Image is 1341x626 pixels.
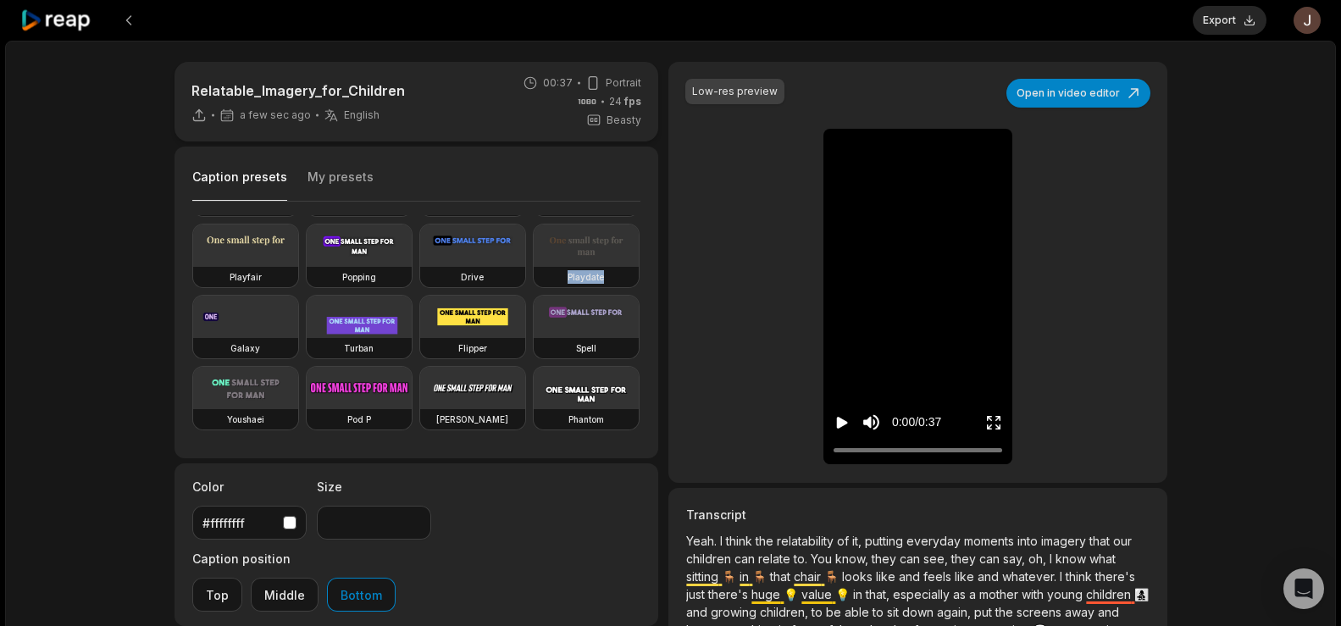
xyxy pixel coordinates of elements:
[955,569,978,584] span: like
[1113,534,1132,548] span: our
[1098,605,1119,619] span: and
[978,569,1002,584] span: and
[758,551,794,566] span: relate
[834,407,851,438] button: Play video
[811,551,835,566] span: You
[937,605,974,619] span: again,
[906,534,964,548] span: everyday
[607,113,641,128] span: Beasty
[606,75,641,91] span: Portrait
[801,587,835,601] span: value
[1089,534,1113,548] span: that
[979,551,1003,566] span: can
[835,551,872,566] span: know,
[837,534,852,548] span: of
[969,587,979,601] span: a
[344,341,374,355] h3: Turban
[711,605,760,619] span: growing
[953,587,969,601] span: as
[240,108,311,122] span: a few sec ago
[308,169,374,201] button: My presets
[853,587,866,601] span: in
[1089,551,1116,566] span: what
[192,478,307,496] label: Color
[317,478,431,496] label: Size
[1050,551,1056,566] span: I
[202,514,276,532] div: #ffffffff
[230,341,260,355] h3: Galaxy
[812,605,826,619] span: to
[227,413,264,426] h3: Youshaei
[1002,569,1060,584] span: whatever.
[794,551,811,566] span: to.
[1017,534,1041,548] span: into
[751,587,784,601] span: huge
[192,578,242,612] button: Top
[1047,587,1086,601] span: young
[1065,605,1098,619] span: away
[251,578,319,612] button: Middle
[1060,569,1066,584] span: I
[900,551,923,566] span: can
[923,569,955,584] span: feels
[458,341,487,355] h3: Flipper
[756,534,777,548] span: the
[461,270,484,284] h3: Drive
[899,569,923,584] span: and
[887,605,902,619] span: sit
[995,605,1017,619] span: the
[902,605,937,619] span: down
[974,605,995,619] span: put
[342,270,376,284] h3: Popping
[873,605,887,619] span: to
[686,605,711,619] span: and
[191,80,405,101] p: Relatable_Imagery_for_Children
[794,569,824,584] span: chair
[861,412,882,433] button: Mute sound
[1022,587,1047,601] span: with
[1086,587,1134,601] span: children
[964,534,1017,548] span: moments
[842,569,876,584] span: looks
[624,95,641,108] span: fps
[686,569,722,584] span: sitting
[609,94,641,109] span: 24
[777,534,837,548] span: relatability
[720,534,726,548] span: I
[1095,569,1135,584] span: there's
[708,587,751,601] span: there's
[230,270,262,284] h3: Playfair
[692,84,778,99] div: Low-res preview
[923,551,951,566] span: see,
[979,587,1022,601] span: mother
[568,413,604,426] h3: Phantom
[1003,551,1028,566] span: say,
[760,605,812,619] span: children,
[865,534,906,548] span: putting
[344,108,380,122] span: English
[845,605,873,619] span: able
[726,534,756,548] span: think
[192,169,287,202] button: Caption presets
[951,551,979,566] span: they
[327,578,396,612] button: Bottom
[1017,605,1065,619] span: screens
[740,569,752,584] span: in
[1056,551,1089,566] span: know
[1283,568,1324,609] div: Open Intercom Messenger
[852,534,865,548] span: it,
[734,551,758,566] span: can
[1006,79,1150,108] button: Open in video editor
[686,506,1149,524] h3: Transcript
[770,569,794,584] span: that
[686,551,734,566] span: children
[192,550,396,568] label: Caption position
[893,587,953,601] span: especially
[1028,551,1050,566] span: oh,
[686,587,708,601] span: just
[866,587,893,601] span: that,
[1041,534,1089,548] span: imagery
[892,413,941,431] div: 0:00 / 0:37
[1193,6,1266,35] button: Export
[686,534,720,548] span: Yeah.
